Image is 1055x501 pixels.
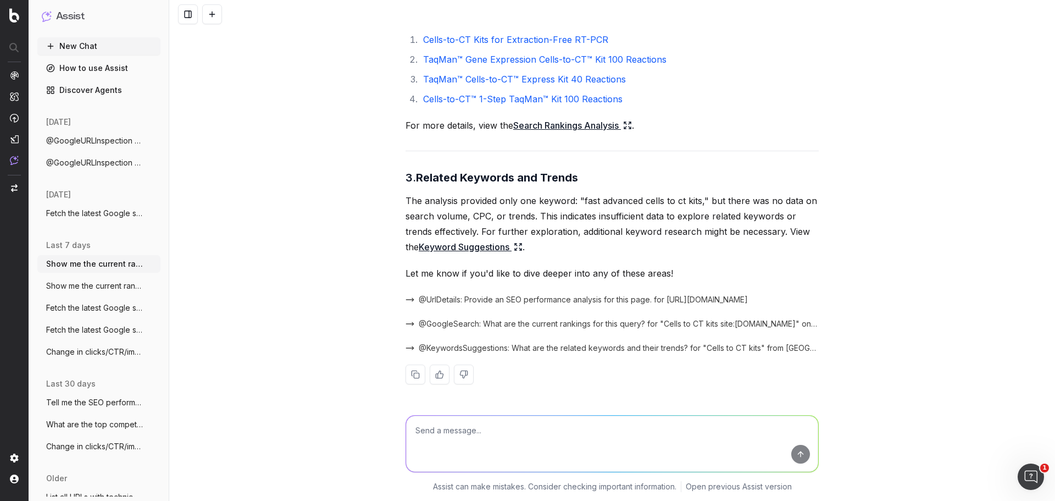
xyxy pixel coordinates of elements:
[46,397,143,408] span: Tell me the SEO performance of [URL]
[46,117,71,128] span: [DATE]
[37,59,160,77] a: How to use Assist
[37,37,160,55] button: New Chat
[10,156,19,165] img: Assist
[37,255,160,273] button: Show me the current rankings for https:/
[37,343,160,361] button: Change in clicks/CTR/impressions over la
[46,473,67,484] span: older
[42,9,156,24] button: Assist
[37,416,160,433] button: What are the top competitors ranking for
[416,171,578,184] strong: Related Keywords and Trends
[9,8,19,23] img: Botify logo
[46,157,143,168] span: @GoogleURLInspection Run Google URL Insp
[406,318,819,329] button: @GoogleSearch: What are the current rankings for this query? for "Cells to CT kits site:[DOMAIN_N...
[46,441,143,452] span: Change in clicks/CTR/impressions over la
[46,302,143,313] span: Fetch the latest Google search results f
[11,184,18,192] img: Switch project
[37,81,160,99] a: Discover Agents
[419,318,819,329] span: @GoogleSearch: What are the current rankings for this query? for "Cells to CT kits site:[DOMAIN_N...
[406,193,819,255] p: The analysis provided only one keyword: "fast advanced cells to ct kits," but there was no data o...
[46,135,143,146] span: @GoogleURLInspection Run Google URL Insp
[46,419,143,430] span: What are the top competitors ranking for
[37,132,160,150] button: @GoogleURLInspection Run Google URL Insp
[10,92,19,101] img: Intelligence
[419,343,819,354] span: @KeywordsSuggestions: What are the related keywords and their trends? for "Cells to CT kits" from...
[37,321,160,339] button: Fetch the latest Google search results f
[46,240,91,251] span: last 7 days
[46,346,143,357] span: Change in clicks/CTR/impressions over la
[10,454,19,463] img: Setting
[46,189,71,200] span: [DATE]
[46,324,143,335] span: Fetch the latest Google search results f
[406,118,819,133] p: For more details, view the .
[37,154,160,172] button: @GoogleURLInspection Run Google URL Insp
[46,208,143,219] span: Fetch the latest Google search results f
[10,475,19,483] img: My account
[10,135,19,144] img: Studio
[37,438,160,455] button: Change in clicks/CTR/impressions over la
[423,74,626,85] a: TaqMan™ Cells-to-CT™ Express Kit 40 Reactions
[406,294,748,305] button: @UrlDetails: Provide an SEO performance analysis for this page. for [URL][DOMAIN_NAME]
[423,34,608,45] a: Cells-to-CT Kits for Extraction-Free RT-PCR
[406,169,819,186] h3: 3.
[42,11,52,21] img: Assist
[37,205,160,222] button: Fetch the latest Google search results f
[406,343,819,354] button: @KeywordsSuggestions: What are the related keywords and their trends? for "Cells to CT kits" from...
[1018,464,1044,490] iframe: Intercom live chat
[1040,464,1049,472] span: 1
[46,378,96,389] span: last 30 days
[419,294,748,305] span: @UrlDetails: Provide an SEO performance analysis for this page. for [URL][DOMAIN_NAME]
[419,239,523,255] a: Keyword Suggestions
[406,266,819,281] p: Let me know if you'd like to dive deeper into any of these areas!
[37,394,160,411] button: Tell me the SEO performance of [URL]
[10,113,19,123] img: Activation
[686,481,792,492] a: Open previous Assist version
[513,118,632,133] a: Search Rankings Analysis
[423,54,667,65] a: TaqMan™ Gene Expression Cells-to-CT™ Kit 100 Reactions
[46,258,143,269] span: Show me the current rankings for https:/
[423,93,623,104] a: Cells-to-CT™ 1-Step TaqMan™ Kit 100 Reactions
[10,71,19,80] img: Analytics
[37,299,160,317] button: Fetch the latest Google search results f
[46,280,143,291] span: Show me the current rankings for https:/
[433,481,676,492] p: Assist can make mistakes. Consider checking important information.
[56,9,85,24] h1: Assist
[37,277,160,295] button: Show me the current rankings for https:/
